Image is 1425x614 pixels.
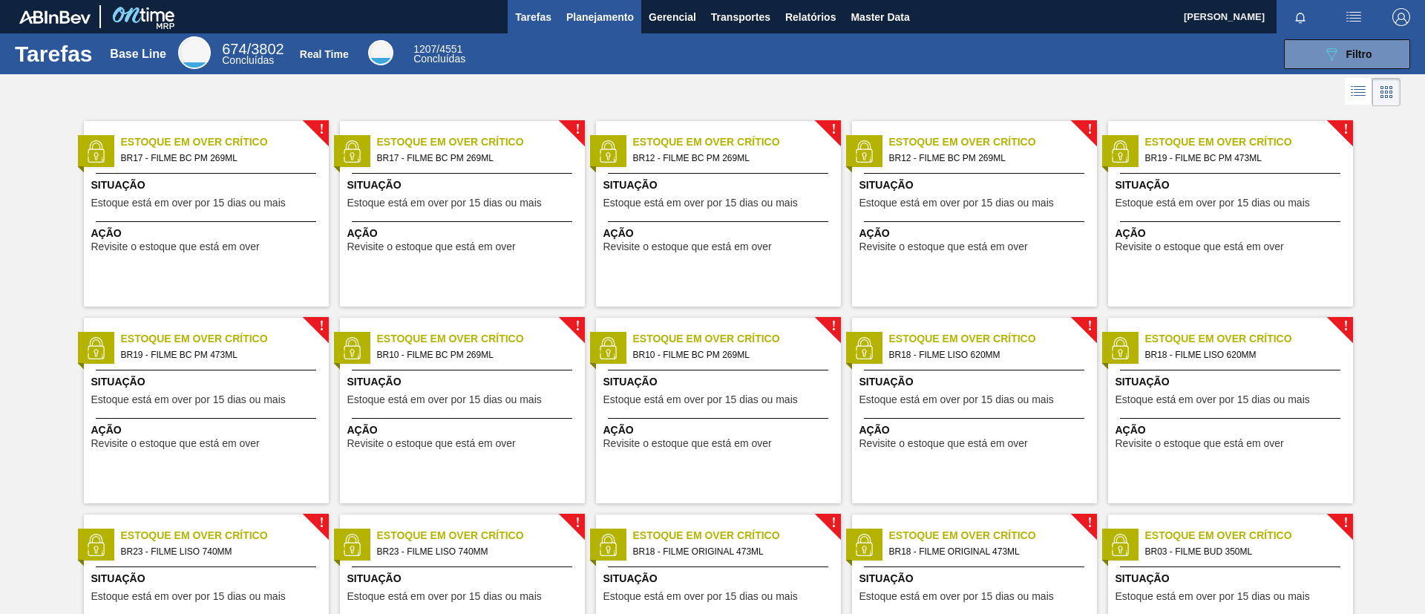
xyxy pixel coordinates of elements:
[91,177,325,193] span: Situação
[859,241,1028,252] span: Revisite o estoque que está em over
[859,591,1054,602] span: Estoque está em over por 15 dias ou mais
[1116,394,1310,405] span: Estoque está em over por 15 dias ou mais
[377,331,585,347] span: Estoque em Over Crítico
[1145,134,1353,150] span: Estoque em Over Crítico
[1087,321,1092,332] span: !
[347,197,542,209] span: Estoque está em over por 15 dias ou mais
[1116,241,1284,252] span: Revisite o estoque que está em over
[1277,7,1324,27] button: Notificações
[853,534,875,556] img: status
[1345,78,1372,106] div: Visão em Lista
[889,150,1085,166] span: BR12 - FILME BC PM 269ML
[1116,422,1349,438] span: Ação
[413,53,465,65] span: Concluídas
[597,337,619,359] img: status
[85,140,107,163] img: status
[1109,534,1131,556] img: status
[1116,591,1310,602] span: Estoque está em over por 15 dias ou mais
[319,124,324,135] span: !
[347,571,581,587] span: Situação
[1109,337,1131,359] img: status
[859,571,1093,587] span: Situação
[603,571,837,587] span: Situação
[851,8,909,26] span: Master Data
[889,528,1097,543] span: Estoque em Over Crítico
[1372,78,1401,106] div: Visão em Cards
[91,197,286,209] span: Estoque está em over por 15 dias ou mais
[889,134,1097,150] span: Estoque em Over Crítico
[319,517,324,529] span: !
[1116,197,1310,209] span: Estoque está em over por 15 dias ou mais
[633,134,841,150] span: Estoque em Over Crítico
[859,422,1093,438] span: Ação
[347,374,581,390] span: Situação
[15,45,93,62] h1: Tarefas
[121,347,317,363] span: BR19 - FILME BC PM 473ML
[597,140,619,163] img: status
[889,347,1085,363] span: BR18 - FILME LISO 620MM
[633,331,841,347] span: Estoque em Over Crítico
[91,422,325,438] span: Ação
[1346,48,1372,60] span: Filtro
[347,394,542,405] span: Estoque está em over por 15 dias ou mais
[341,534,363,556] img: status
[1345,8,1363,26] img: userActions
[603,422,837,438] span: Ação
[347,438,516,449] span: Revisite o estoque que está em over
[859,374,1093,390] span: Situação
[300,48,349,60] div: Real Time
[859,394,1054,405] span: Estoque está em over por 15 dias ou mais
[831,321,836,332] span: !
[859,226,1093,241] span: Ação
[413,43,436,55] span: 1207
[1109,140,1131,163] img: status
[831,124,836,135] span: !
[110,48,166,61] div: Base Line
[377,543,573,560] span: BR23 - FILME LISO 740MM
[633,528,841,543] span: Estoque em Over Crítico
[603,241,772,252] span: Revisite o estoque que está em over
[377,528,585,543] span: Estoque em Over Crítico
[853,140,875,163] img: status
[341,140,363,163] img: status
[368,40,393,65] div: Real Time
[121,528,329,543] span: Estoque em Over Crítico
[785,8,836,26] span: Relatórios
[1087,124,1092,135] span: !
[1116,438,1284,449] span: Revisite o estoque que está em over
[1343,124,1348,135] span: !
[91,571,325,587] span: Situação
[85,534,107,556] img: status
[222,41,246,57] span: 674
[1284,39,1410,69] button: Filtro
[859,438,1028,449] span: Revisite o estoque que está em over
[413,45,465,64] div: Real Time
[633,347,829,363] span: BR10 - FILME BC PM 269ML
[1116,226,1349,241] span: Ação
[121,331,329,347] span: Estoque em Over Crítico
[603,374,837,390] span: Situação
[121,543,317,560] span: BR23 - FILME LISO 740MM
[121,150,317,166] span: BR17 - FILME BC PM 269ML
[603,197,798,209] span: Estoque está em over por 15 dias ou mais
[1116,177,1349,193] span: Situação
[515,8,551,26] span: Tarefas
[347,177,581,193] span: Situação
[91,374,325,390] span: Situação
[347,241,516,252] span: Revisite o estoque que está em over
[377,150,573,166] span: BR17 - FILME BC PM 269ML
[91,438,260,449] span: Revisite o estoque que está em over
[121,134,329,150] span: Estoque em Over Crítico
[413,43,462,55] span: / 4551
[575,517,580,529] span: !
[1145,528,1353,543] span: Estoque em Over Crítico
[222,43,284,65] div: Base Line
[1145,150,1341,166] span: BR19 - FILME BC PM 473ML
[603,591,798,602] span: Estoque está em over por 15 dias ou mais
[889,543,1085,560] span: BR18 - FILME ORIGINAL 473ML
[597,534,619,556] img: status
[91,591,286,602] span: Estoque está em over por 15 dias ou mais
[889,331,1097,347] span: Estoque em Over Crítico
[347,422,581,438] span: Ação
[85,337,107,359] img: status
